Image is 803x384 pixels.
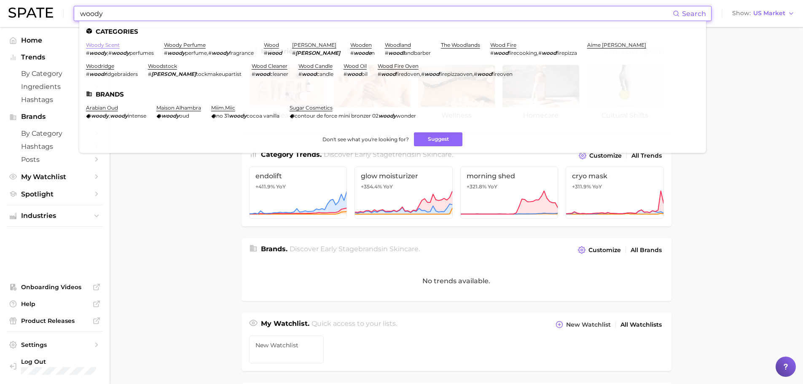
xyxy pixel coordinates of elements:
span: New Watchlist [255,342,318,349]
span: Brands . [261,245,287,253]
a: Home [7,34,103,47]
span: # [538,50,542,56]
a: glow moisturizer+354.4% YoY [355,166,453,219]
a: by Category [7,127,103,140]
span: YoY [592,183,602,190]
a: woody perfume [164,42,206,48]
span: Discover Early Stage brands in . [290,245,420,253]
span: oud [179,113,189,119]
span: firepizza [556,50,577,56]
li: Brands [86,91,699,98]
button: Customize [576,244,623,256]
span: Discover Early Stage trends in . [324,150,453,158]
a: sugar cosmetics [290,105,333,111]
span: # [208,50,212,56]
span: YoY [488,183,497,190]
em: wood [424,71,439,77]
button: Industries [7,209,103,222]
span: morning shed [467,172,552,180]
a: morning shed+321.8% YoY [460,166,559,219]
span: Don't see what you're looking for? [322,136,409,142]
a: My Watchlist [7,170,103,183]
span: perfumes [129,50,154,56]
span: by Category [21,70,89,78]
a: All Watchlists [618,319,664,330]
span: # [264,50,267,56]
span: Customize [588,247,621,254]
span: +311.9% [572,183,591,190]
span: Onboarding Videos [21,283,89,291]
span: by Category [21,129,89,137]
span: andbarber [404,50,431,56]
em: woody [167,50,185,56]
span: fragrance [229,50,254,56]
em: woody [379,113,396,119]
div: , [164,50,254,56]
em: wood [381,71,396,77]
a: wood cleaner [252,63,287,69]
a: Hashtags [7,140,103,153]
span: New Watchlist [566,321,611,328]
span: Show [732,11,751,16]
a: wood fire [490,42,516,48]
em: wood [302,71,317,77]
span: # [490,50,494,56]
a: cryo mask+311.9% YoY [566,166,664,219]
span: cryo mask [572,172,658,180]
em: woody [112,50,129,56]
a: woodstock [148,63,177,69]
span: Ingredients [21,83,89,91]
em: woody [229,113,247,119]
a: wood oil [344,63,367,69]
li: Categories [86,28,699,35]
span: Industries [21,212,89,220]
span: All Brands [631,247,662,254]
em: wood [477,71,492,77]
span: YoY [383,183,393,190]
a: wood fire oven [378,63,419,69]
span: Settings [21,341,89,349]
button: Trends [7,51,103,64]
button: Suggest [414,132,462,146]
span: contour de force mini bronzer 02 [295,113,379,119]
span: firecooking [508,50,537,56]
span: +354.4% [361,183,382,190]
em: wood [542,50,556,56]
a: woodland [385,42,411,48]
input: Search here for a brand, industry, or ingredient [79,6,673,21]
h2: Quick access to your lists. [312,319,397,330]
a: Settings [7,338,103,351]
button: ShowUS Market [730,8,797,19]
a: Hashtags [7,93,103,106]
a: Ingredients [7,80,103,93]
span: +321.8% [467,183,486,190]
em: woody [89,50,107,56]
div: No trends available. [242,261,671,301]
span: YoY [276,183,286,190]
span: Spotlight [21,190,89,198]
a: woodridge [86,63,114,69]
span: Product Releases [21,317,89,325]
em: woodl [388,50,404,56]
span: firedoven [396,71,420,77]
span: # [421,71,424,77]
span: # [148,71,151,77]
a: All Trends [629,150,664,161]
span: Home [21,36,89,44]
span: n [371,50,375,56]
span: Help [21,300,89,308]
a: woody scent [86,42,120,48]
span: Hashtags [21,96,89,104]
span: # [378,71,381,77]
span: All Trends [631,152,662,159]
a: the woodlands [441,42,480,48]
div: , [86,113,146,119]
span: Brands [21,113,89,121]
span: # [385,50,388,56]
button: New Watchlist [553,319,612,330]
span: Trends [21,54,89,61]
span: candle [317,71,333,77]
span: tockmakeupartist [196,71,242,77]
span: # [474,71,477,77]
a: New Watchlist [249,336,324,363]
